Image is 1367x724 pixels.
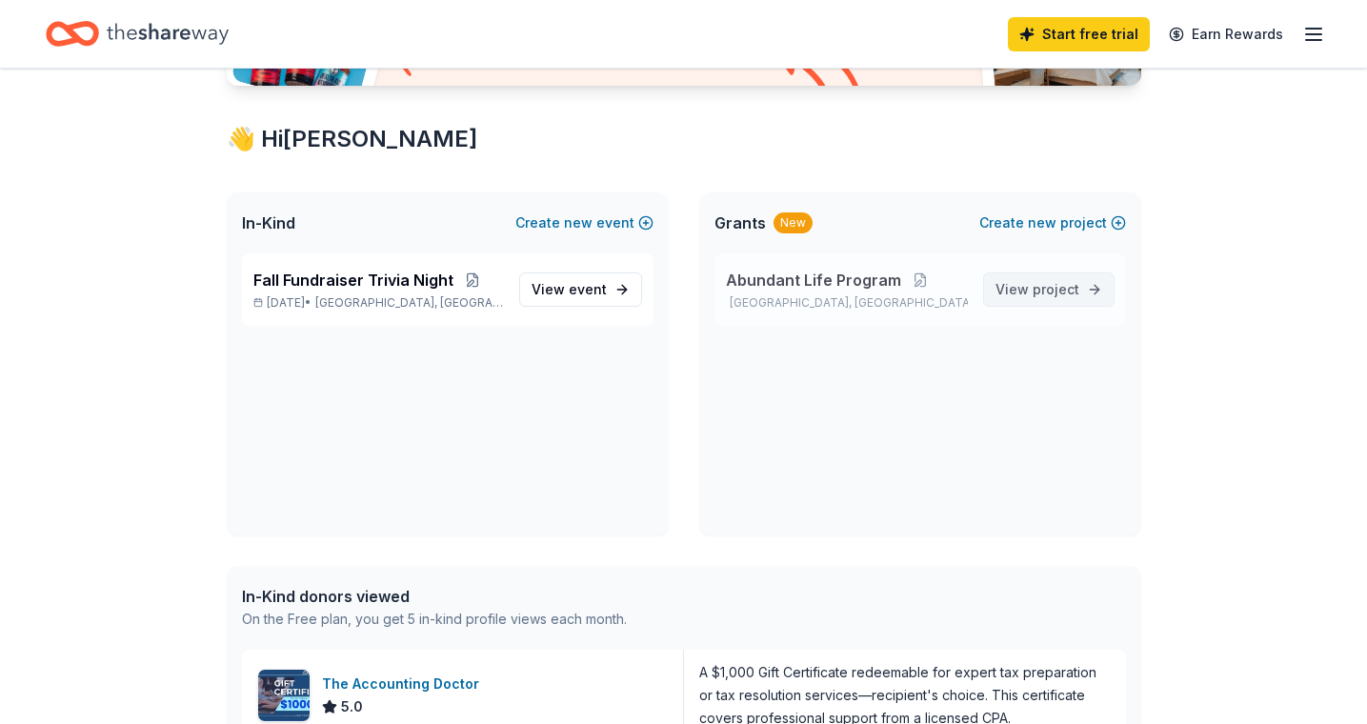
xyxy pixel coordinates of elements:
[322,673,487,695] div: The Accounting Doctor
[1157,17,1295,51] a: Earn Rewards
[564,211,593,234] span: new
[532,278,607,301] span: View
[726,295,968,311] p: [GEOGRAPHIC_DATA], [GEOGRAPHIC_DATA]
[242,585,627,608] div: In-Kind donors viewed
[242,211,295,234] span: In-Kind
[227,124,1141,154] div: 👋 Hi [PERSON_NAME]
[315,295,503,311] span: [GEOGRAPHIC_DATA], [GEOGRAPHIC_DATA]
[253,269,453,292] span: Fall Fundraiser Trivia Night
[569,281,607,297] span: event
[714,211,766,234] span: Grants
[726,269,901,292] span: Abundant Life Program
[1028,211,1056,234] span: new
[46,11,229,56] a: Home
[258,670,310,721] img: Image for The Accounting Doctor
[253,295,504,311] p: [DATE] •
[979,211,1126,234] button: Createnewproject
[1033,281,1079,297] span: project
[1008,17,1150,51] a: Start free trial
[515,211,653,234] button: Createnewevent
[341,695,363,718] span: 5.0
[519,272,642,307] a: View event
[774,212,813,233] div: New
[995,278,1079,301] span: View
[242,608,627,631] div: On the Free plan, you get 5 in-kind profile views each month.
[983,272,1115,307] a: View project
